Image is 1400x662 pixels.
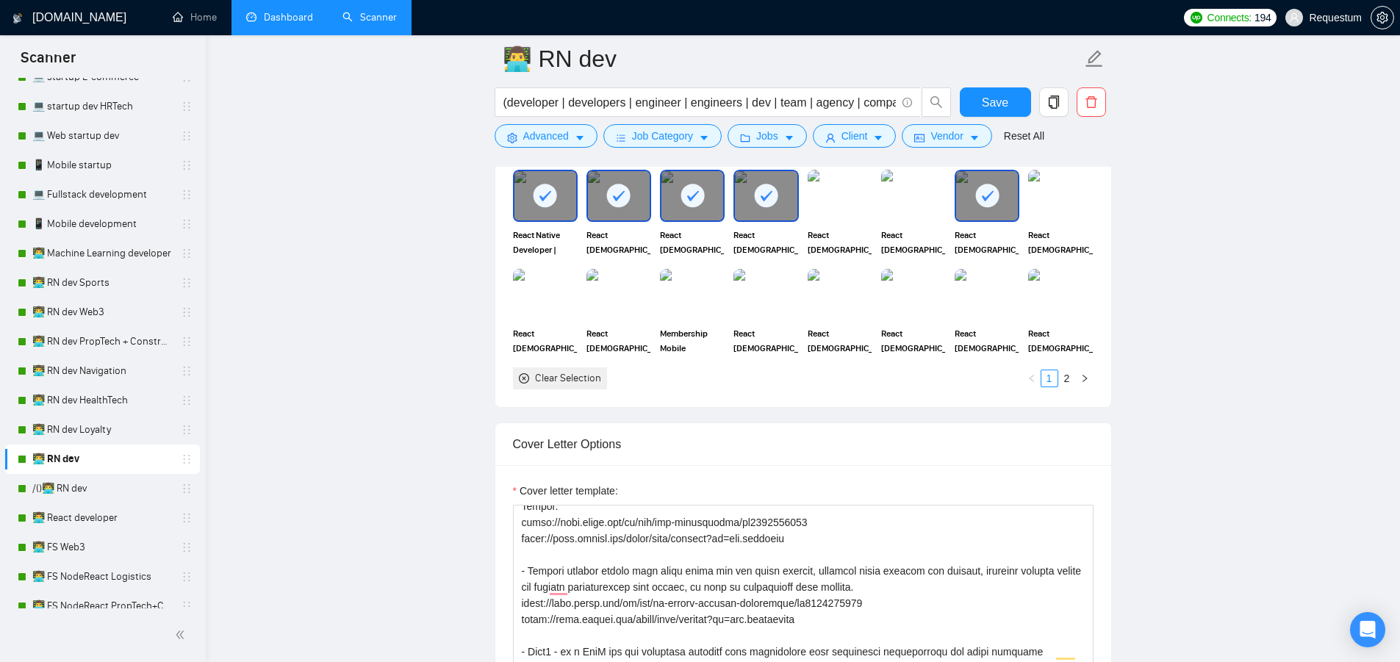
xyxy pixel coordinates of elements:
[32,298,172,327] a: 👨‍💻 RN dev Web3
[841,128,868,144] span: Client
[922,96,950,109] span: search
[1080,374,1089,383] span: right
[513,423,1094,465] div: Cover Letter Options
[955,326,1019,356] span: React [DEMOGRAPHIC_DATA] developer | Mobile app developer | Full stack Betting App
[1040,96,1068,109] span: copy
[181,130,193,142] span: holder
[881,269,946,320] img: portfolio thumbnail image
[784,132,794,143] span: caret-down
[12,7,23,30] img: logo
[32,180,172,209] a: 💻 Fullstack development
[32,386,172,415] a: 👨‍💻 RN dev HealthTech
[955,228,1019,257] span: React [DEMOGRAPHIC_DATA] developer | Mobile app developer | Full stack NFT app
[873,132,883,143] span: caret-down
[1039,87,1069,117] button: copy
[32,92,172,121] a: 💻 startup dev HRTech
[32,151,172,180] a: 📱 Mobile startup
[1059,370,1075,386] a: 2
[181,365,193,377] span: holder
[181,101,193,112] span: holder
[32,327,172,356] a: 👨‍💻 RN dev PropTech + Construction
[603,124,722,148] button: barsJob Categorycaret-down
[181,159,193,171] span: holder
[575,132,585,143] span: caret-down
[1371,6,1394,29] button: setting
[1028,269,1093,320] img: portfolio thumbnail image
[181,336,193,348] span: holder
[181,542,193,553] span: holder
[1254,10,1271,26] span: 194
[181,571,193,583] span: holder
[507,132,517,143] span: setting
[1058,370,1076,387] li: 2
[1077,96,1105,109] span: delete
[1028,170,1093,221] img: portfolio thumbnail image
[813,124,897,148] button: userClientcaret-down
[181,453,193,465] span: holder
[960,87,1031,117] button: Save
[808,170,872,221] img: portfolio thumbnail image
[660,269,725,320] img: portfolio thumbnail image
[173,11,217,24] a: homeHome
[503,40,1082,77] input: Scanner name...
[1076,370,1094,387] button: right
[1207,10,1252,26] span: Connects:
[246,11,313,24] a: dashboardDashboard
[1027,374,1036,383] span: left
[32,209,172,239] a: 📱 Mobile development
[1076,370,1094,387] li: Next Page
[699,132,709,143] span: caret-down
[616,132,626,143] span: bars
[181,306,193,318] span: holder
[181,424,193,436] span: holder
[32,562,172,591] a: 👨‍💻 FS NodeReact Logistics
[632,128,693,144] span: Job Category
[32,445,172,474] a: 👨‍💻 RN dev
[1191,12,1202,24] img: upwork-logo.png
[1077,87,1106,117] button: delete
[9,47,87,78] span: Scanner
[535,370,601,386] div: Clear Selection
[740,132,750,143] span: folder
[513,228,578,257] span: React Native Developer | Mobile app developer | SportsTech Mobile App
[1041,370,1058,387] li: 1
[181,248,193,259] span: holder
[519,373,529,384] span: close-circle
[32,121,172,151] a: 💻 Web startup dev
[32,591,172,621] a: 👨‍💻 FS NodeReact PropTech+CRM+ERP
[181,483,193,494] span: holder
[586,228,651,257] span: React [DEMOGRAPHIC_DATA] developer | Mobile app developer React Native writing app
[181,189,193,201] span: holder
[1289,12,1299,23] span: user
[808,228,872,257] span: React [DEMOGRAPHIC_DATA] developer | Mobile app developer | Full stack Betting App
[1350,612,1385,647] div: Open Intercom Messenger
[1371,12,1394,24] a: setting
[1041,370,1058,386] a: 1
[728,124,807,148] button: folderJobscaret-down
[955,269,1019,320] img: portfolio thumbnail image
[181,218,193,230] span: holder
[181,512,193,524] span: holder
[733,228,798,257] span: React [DEMOGRAPHIC_DATA] developer | Mobile app developer | Matching Mobile App
[1085,49,1104,68] span: edit
[32,239,172,268] a: 👨‍💻 Machine Learning developer
[495,124,597,148] button: settingAdvancedcaret-down
[342,11,397,24] a: searchScanner
[930,128,963,144] span: Vendor
[181,277,193,289] span: holder
[503,93,896,112] input: Search Freelance Jobs...
[922,87,951,117] button: search
[881,326,946,356] span: React [DEMOGRAPHIC_DATA] developer | Mobile app developer | Full stack Loyalty app
[969,132,980,143] span: caret-down
[881,170,946,221] img: portfolio thumbnail image
[32,268,172,298] a: 👨‍💻 RN dev Sports
[181,395,193,406] span: holder
[586,269,651,320] img: portfolio thumbnail image
[32,533,172,562] a: 👨‍💻 FS Web3
[1023,370,1041,387] li: Previous Page
[733,269,798,320] img: portfolio thumbnail image
[513,326,578,356] span: React [DEMOGRAPHIC_DATA] developer | Mobile app developer | Fullstack Wellness app
[902,124,991,148] button: idcardVendorcaret-down
[32,474,172,503] a: /()👨‍💻 RN dev
[32,415,172,445] a: 👨‍💻 RN dev Loyalty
